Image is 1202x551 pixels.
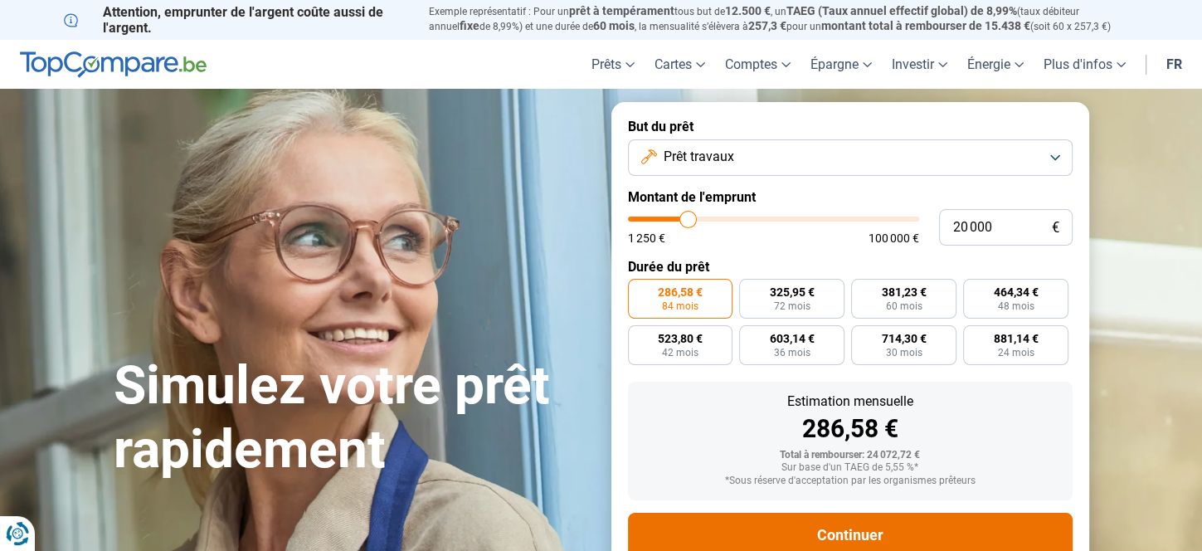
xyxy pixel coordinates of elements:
span: 60 mois [593,19,635,32]
label: Montant de l'emprunt [628,189,1073,205]
span: 464,34 € [994,286,1039,298]
h1: Simulez votre prêt rapidement [114,354,591,482]
span: prêt à tempérament [569,4,674,17]
label: Durée du prêt [628,259,1073,275]
a: Cartes [645,40,715,89]
span: 603,14 € [770,333,815,344]
a: Épargne [801,40,882,89]
a: Énergie [957,40,1034,89]
span: 381,23 € [882,286,927,298]
div: *Sous réserve d'acceptation par les organismes prêteurs [641,475,1059,487]
a: Comptes [715,40,801,89]
label: But du prêt [628,119,1073,134]
span: Prêt travaux [664,148,734,166]
span: 30 mois [886,348,922,358]
span: 84 mois [662,301,698,311]
span: montant total à rembourser de 15.438 € [821,19,1030,32]
span: 36 mois [774,348,810,358]
span: 60 mois [886,301,922,311]
div: Estimation mensuelle [641,395,1059,408]
span: 881,14 € [994,333,1039,344]
div: Sur base d'un TAEG de 5,55 %* [641,462,1059,474]
span: 523,80 € [658,333,703,344]
span: 24 mois [998,348,1034,358]
span: 1 250 € [628,232,665,244]
span: 714,30 € [882,333,927,344]
span: 257,3 € [748,19,786,32]
span: 72 mois [774,301,810,311]
a: Plus d'infos [1034,40,1136,89]
img: TopCompare [20,51,207,78]
button: Prêt travaux [628,139,1073,176]
p: Attention, emprunter de l'argent coûte aussi de l'argent. [64,4,409,36]
div: 286,58 € [641,417,1059,441]
span: 286,58 € [658,286,703,298]
span: 325,95 € [770,286,815,298]
span: TAEG (Taux annuel effectif global) de 8,99% [786,4,1017,17]
span: 100 000 € [869,232,919,244]
span: € [1052,221,1059,235]
span: 48 mois [998,301,1034,311]
span: 42 mois [662,348,698,358]
a: fr [1156,40,1192,89]
div: Total à rembourser: 24 072,72 € [641,450,1059,461]
a: Investir [882,40,957,89]
span: fixe [460,19,479,32]
a: Prêts [582,40,645,89]
span: 12.500 € [725,4,771,17]
p: Exemple représentatif : Pour un tous but de , un (taux débiteur annuel de 8,99%) et une durée de ... [429,4,1139,34]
